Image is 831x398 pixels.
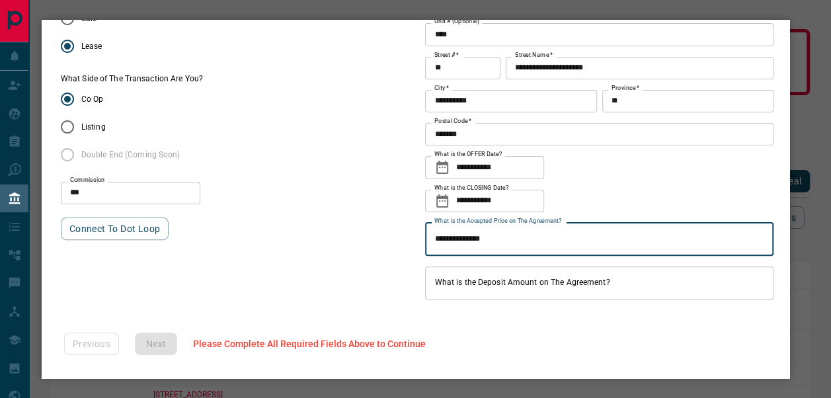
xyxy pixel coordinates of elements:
label: City [434,84,449,93]
span: Listing [81,121,106,133]
label: What is the CLOSING Date? [434,184,508,192]
button: Connect to Dot Loop [61,218,169,240]
span: Lease [81,40,102,52]
label: Province [612,84,639,93]
label: What Side of The Transaction Are You? [61,73,203,85]
span: Double End (Coming Soon) [81,149,180,161]
label: Unit # (Optional) [434,17,479,26]
label: What is the OFFER Date? [434,150,502,159]
label: What is the Accepted Price on The Agreement? [434,217,562,225]
label: Street # [434,51,459,60]
label: Commission [70,176,105,184]
span: Co Op [81,93,104,105]
span: Please Complete All Required Fields Above to Continue [193,338,426,349]
label: Street Name [515,51,553,60]
label: Postal Code [434,117,471,126]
